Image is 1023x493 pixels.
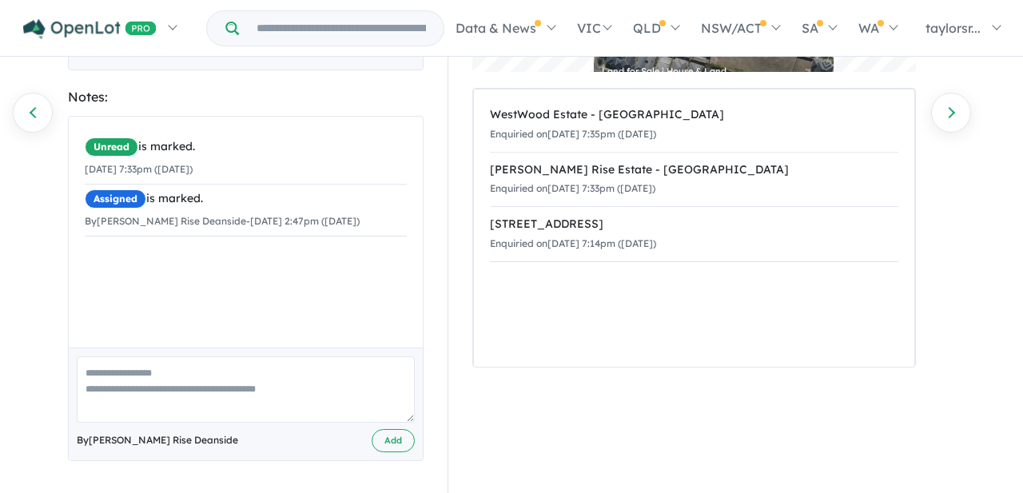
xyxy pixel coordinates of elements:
[602,67,826,76] div: Land for Sale | House & Land
[490,152,898,208] a: [PERSON_NAME] Rise Estate - [GEOGRAPHIC_DATA]Enquiried on[DATE] 7:33pm ([DATE])
[85,137,407,157] div: is marked.
[490,105,898,125] div: WestWood Estate - [GEOGRAPHIC_DATA]
[85,189,407,209] div: is marked.
[490,215,898,234] div: [STREET_ADDRESS]
[490,237,656,249] small: Enquiried on [DATE] 7:14pm ([DATE])
[77,432,238,448] span: By [PERSON_NAME] Rise Deanside
[68,86,424,108] div: Notes:
[23,19,157,39] img: Openlot PRO Logo White
[242,11,440,46] input: Try estate name, suburb, builder or developer
[372,429,415,452] button: Add
[85,137,138,157] span: Unread
[490,128,656,140] small: Enquiried on [DATE] 7:35pm ([DATE])
[85,215,360,227] small: By [PERSON_NAME] Rise Deanside - [DATE] 2:47pm ([DATE])
[490,206,898,262] a: [STREET_ADDRESS]Enquiried on[DATE] 7:14pm ([DATE])
[85,163,193,175] small: [DATE] 7:33pm ([DATE])
[490,97,898,153] a: WestWood Estate - [GEOGRAPHIC_DATA]Enquiried on[DATE] 7:35pm ([DATE])
[925,20,981,36] span: taylorsr...
[490,161,898,180] div: [PERSON_NAME] Rise Estate - [GEOGRAPHIC_DATA]
[490,182,655,194] small: Enquiried on [DATE] 7:33pm ([DATE])
[85,189,146,209] span: Assigned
